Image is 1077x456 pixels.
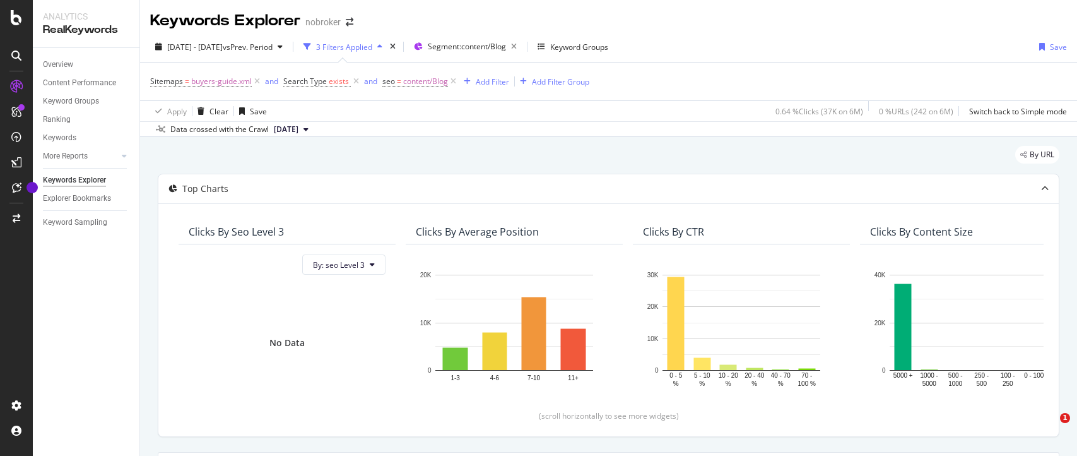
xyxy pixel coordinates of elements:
text: 0 [428,367,432,374]
a: Keywords Explorer [43,174,131,187]
text: % [699,380,705,387]
text: 20K [647,304,659,311]
text: 30K [647,272,659,279]
span: [DATE] - [DATE] [167,42,223,52]
button: By: seo Level 3 [302,255,385,275]
div: Keyword Groups [550,42,608,52]
text: 500 [976,380,987,387]
div: Add Filter Group [532,76,589,87]
text: 0 [882,367,886,374]
span: By URL [1030,151,1054,159]
div: times [387,40,398,53]
button: [DATE] - [DATE]vsPrev. Period [150,37,288,57]
svg: A chart. [643,268,840,388]
text: 20K [874,320,886,327]
div: No Data [269,337,305,349]
button: Save [234,101,267,121]
div: Switch back to Simple mode [969,106,1067,117]
span: 2025 Aug. 4th [274,124,298,135]
div: Top Charts [182,183,228,195]
text: 0 - 100 [1024,373,1044,380]
div: More Reports [43,150,88,163]
div: 0.64 % Clicks ( 37K on 6M ) [775,106,863,117]
div: Content Performance [43,76,116,90]
div: Analytics [43,10,129,23]
div: Apply [167,106,187,117]
text: % [751,380,757,387]
a: Overview [43,58,131,71]
text: 1-3 [450,375,460,381]
button: Add Filter Group [515,74,589,89]
text: 100 - [1001,373,1015,380]
text: 0 - 5 [669,373,682,380]
div: Overview [43,58,73,71]
button: Save [1034,37,1067,57]
div: legacy label [1015,146,1059,164]
button: and [265,75,278,87]
a: Content Performance [43,76,131,90]
div: Data crossed with the Crawl [170,124,269,135]
div: and [265,76,278,87]
text: 70 - [801,373,812,380]
button: Segment:content/Blog [409,37,522,57]
div: arrow-right-arrow-left [346,18,353,27]
div: RealKeywords [43,23,129,37]
div: Clear [209,106,228,117]
span: = [185,76,189,87]
text: 20 - 40 [744,373,765,380]
button: Keyword Groups [533,37,613,57]
span: content/Blog [403,73,448,90]
text: 1000 [948,380,963,387]
button: Apply [150,101,187,121]
text: 4-6 [490,375,500,381]
a: Explorer Bookmarks [43,192,131,205]
a: More Reports [43,150,118,163]
div: Clicks By CTR [643,225,704,238]
text: % [673,380,679,387]
div: and [364,76,377,87]
text: 5 - 10 [694,373,710,380]
button: 3 Filters Applied [298,37,387,57]
span: buyers-guide.xml [191,73,252,90]
div: Add Filter [476,76,509,87]
a: Keyword Groups [43,95,131,108]
div: Keywords [43,131,76,145]
div: Keyword Sampling [43,216,107,229]
text: 0 [655,367,659,374]
div: (scroll horizontally to see more widgets) [174,411,1044,421]
div: Clicks By seo Level 3 [189,225,284,238]
a: Keywords [43,131,131,145]
div: Clicks By Content Size [870,225,973,238]
text: 7-10 [527,375,540,381]
div: Save [1050,42,1067,52]
button: Clear [192,101,228,121]
div: Explorer Bookmarks [43,192,111,205]
text: 20K [420,272,432,279]
text: 10K [647,335,659,342]
text: 40 - 70 [771,373,791,380]
svg: A chart. [416,268,613,388]
div: nobroker [305,16,341,28]
div: Keyword Groups [43,95,99,108]
span: seo [382,76,395,87]
text: 250 [1003,380,1013,387]
text: 10 - 20 [719,373,739,380]
text: % [726,380,731,387]
text: 10K [420,320,432,327]
div: 3 Filters Applied [316,42,372,52]
span: Segment: content/Blog [428,41,506,52]
button: Switch back to Simple mode [964,101,1067,121]
span: Sitemaps [150,76,183,87]
span: Search Type [283,76,327,87]
text: 11+ [568,375,579,381]
span: By: seo Level 3 [313,260,365,270]
span: vs Prev. Period [223,42,273,52]
text: % [778,380,784,387]
svg: A chart. [870,268,1067,388]
button: and [364,75,377,87]
span: = [397,76,401,87]
text: 5000 [922,380,937,387]
a: Keyword Sampling [43,216,131,229]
